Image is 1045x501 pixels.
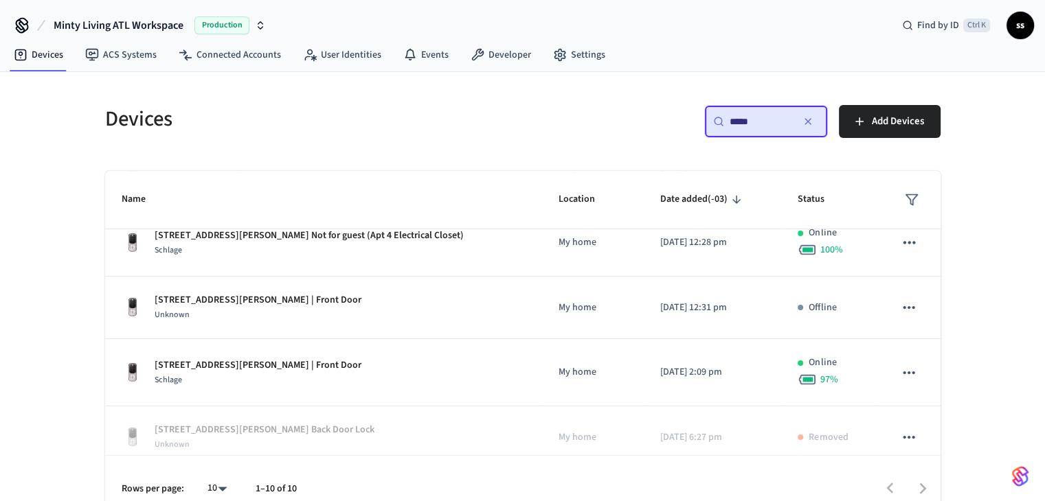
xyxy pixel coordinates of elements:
p: [STREET_ADDRESS][PERSON_NAME] | Front Door [155,358,361,373]
span: Status [798,189,842,210]
p: [STREET_ADDRESS][PERSON_NAME] Back Door Lock [155,423,374,437]
p: 1–10 of 10 [256,482,297,496]
span: Add Devices [872,113,924,130]
a: Settings [542,43,616,67]
p: Online [809,356,836,370]
p: [DATE] 2:09 pm [660,365,765,380]
a: Devices [3,43,74,67]
span: 100 % [820,243,842,257]
span: Unknown [155,439,190,450]
span: Name [122,189,164,210]
img: Yale Assure Touchscreen Wifi Smart Lock, Satin Nickel, Front [122,296,144,318]
p: Rows per page: [122,482,184,496]
span: Schlage [155,374,182,386]
p: My home [559,365,627,380]
span: Location [559,189,613,210]
button: Add Devices [839,105,941,138]
span: Find by ID [917,19,959,32]
span: Minty Living ATL Workspace [54,17,183,34]
p: [DATE] 6:27 pm [660,430,765,445]
p: Removed [809,430,848,445]
p: [STREET_ADDRESS][PERSON_NAME] Not for guest (Apt 4 Electrical Closet) [155,229,464,243]
img: SeamLogoGradient.69752ec5.svg [1012,465,1029,487]
span: ss [1008,13,1033,38]
a: User Identities [292,43,392,67]
p: [DATE] 12:28 pm [660,235,765,250]
span: Date added(-03) [660,189,745,210]
h5: Devices [105,105,515,133]
button: ss [1007,12,1034,39]
div: 10 [201,478,234,498]
span: 97 % [820,373,838,386]
span: Unknown [155,309,190,321]
a: ACS Systems [74,43,168,67]
a: Events [392,43,460,67]
a: Developer [460,43,542,67]
p: My home [559,430,627,445]
span: Production [194,16,249,34]
p: Offline [809,301,836,315]
img: Yale Assure Touchscreen Wifi Smart Lock, Satin Nickel, Front [122,426,144,448]
div: Find by IDCtrl K [891,13,1001,38]
a: Connected Accounts [168,43,292,67]
span: Ctrl K [963,19,990,32]
p: [STREET_ADDRESS][PERSON_NAME] | Front Door [155,293,361,307]
span: Schlage [155,244,182,256]
img: Yale Assure Touchscreen Wifi Smart Lock, Satin Nickel, Front [122,362,144,384]
img: Yale Assure Touchscreen Wifi Smart Lock, Satin Nickel, Front [122,232,144,254]
p: [DATE] 12:31 pm [660,301,765,315]
p: Online [809,226,836,240]
p: My home [559,301,627,315]
p: My home [559,235,627,250]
